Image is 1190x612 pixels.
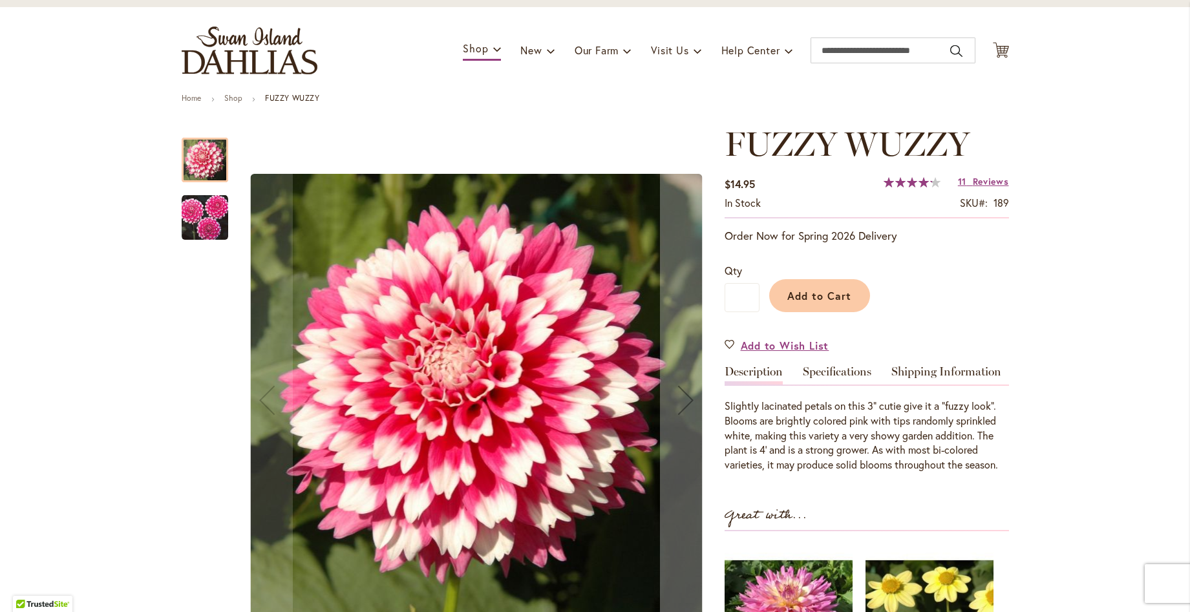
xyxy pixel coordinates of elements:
[651,43,688,57] span: Visit Us
[725,338,829,353] a: Add to Wish List
[741,338,829,353] span: Add to Wish List
[182,195,228,241] img: FUZZY WUZZY
[463,41,488,55] span: Shop
[769,279,870,312] button: Add to Cart
[958,175,1009,187] a: 11 Reviews
[721,43,780,57] span: Help Center
[884,177,940,187] div: 86%
[725,505,807,526] strong: Great with...
[725,177,755,191] span: $14.95
[10,566,46,602] iframe: Launch Accessibility Center
[725,196,761,211] div: Availability
[958,175,966,187] span: 11
[891,366,1001,385] a: Shipping Information
[960,196,988,209] strong: SKU
[520,43,542,57] span: New
[725,196,761,209] span: In stock
[182,93,202,103] a: Home
[803,366,871,385] a: Specifications
[725,264,742,277] span: Qty
[725,228,1009,244] p: Order Now for Spring 2026 Delivery
[182,125,241,182] div: FUZZY WUZZY
[182,182,228,240] div: FUZZY WUZZY
[787,289,851,302] span: Add to Cart
[725,366,1009,472] div: Detailed Product Info
[993,196,1009,211] div: 189
[575,43,619,57] span: Our Farm
[973,175,1009,187] span: Reviews
[182,26,317,74] a: store logo
[725,366,783,385] a: Description
[224,93,242,103] a: Shop
[725,123,970,164] span: FUZZY WUZZY
[725,399,1009,472] div: Slightly lacinated petals on this 3" cutie give it a "fuzzy look". Blooms are brightly colored pi...
[265,93,320,103] strong: FUZZY WUZZY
